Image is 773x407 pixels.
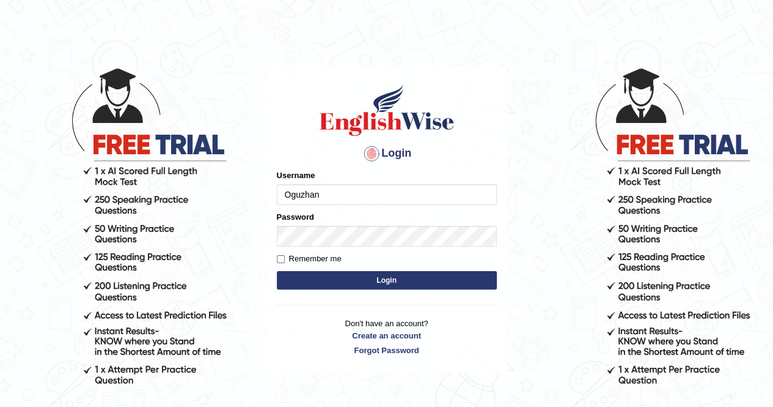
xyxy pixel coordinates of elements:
button: Login [277,271,497,289]
label: Password [277,211,314,223]
input: Remember me [277,255,285,263]
h4: Login [277,144,497,163]
a: Forgot Password [277,345,497,356]
img: Logo of English Wise sign in for intelligent practice with AI [317,83,456,138]
label: Username [277,170,315,181]
label: Remember me [277,253,342,265]
p: Don't have an account? [277,318,497,356]
a: Create an account [277,330,497,342]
